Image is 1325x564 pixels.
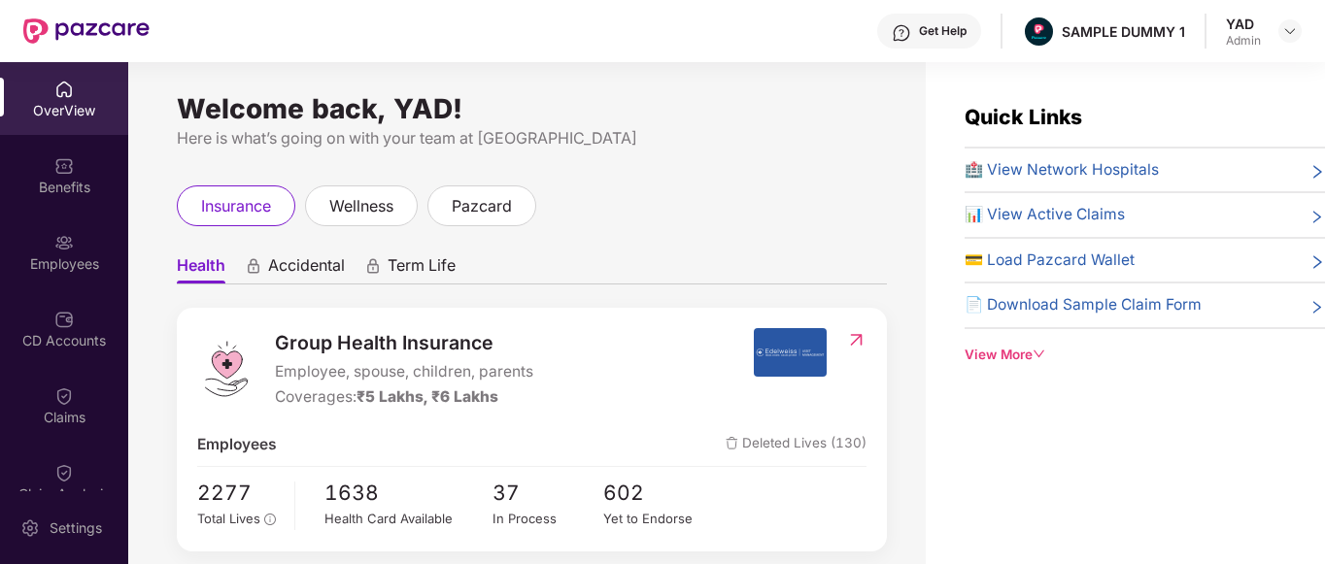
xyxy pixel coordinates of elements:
span: 💳 Load Pazcard Wallet [965,249,1135,272]
img: svg+xml;base64,PHN2ZyBpZD0iQ2xhaW0iIHhtbG5zPSJodHRwOi8vd3d3LnczLm9yZy8yMDAwL3N2ZyIgd2lkdGg9IjIwIi... [54,386,74,406]
span: 602 [603,477,715,509]
span: info-circle [264,514,276,525]
span: wellness [329,194,393,218]
div: SAMPLE DUMMY 1 [1062,22,1185,41]
div: animation [245,257,262,275]
span: Quick Links [965,105,1082,129]
div: Yet to Endorse [603,509,715,529]
div: Coverages: [275,385,533,409]
img: svg+xml;base64,PHN2ZyBpZD0iRW1wbG95ZWVzIiB4bWxucz0iaHR0cDovL3d3dy53My5vcmcvMjAwMC9zdmciIHdpZHRoPS... [54,233,74,252]
img: insurerIcon [754,328,827,377]
div: Welcome back, YAD! [177,101,887,116]
span: right [1309,162,1325,182]
span: Employee, spouse, children, parents [275,360,533,383]
div: View More [965,345,1325,365]
img: New Pazcare Logo [23,18,150,44]
span: 📄 Download Sample Claim Form [965,293,1202,316]
span: Deleted Lives (130) [726,433,866,456]
img: logo [197,340,255,398]
img: svg+xml;base64,PHN2ZyBpZD0iSG9tZSIgeG1sbnM9Imh0dHA6Ly93d3cudzMub3JnLzIwMDAvc3ZnIiB3aWR0aD0iMjAiIG... [54,80,74,99]
span: Total Lives [197,511,260,526]
span: right [1309,252,1325,272]
span: ₹5 Lakhs, ₹6 Lakhs [357,387,498,406]
span: 📊 View Active Claims [965,203,1125,226]
div: Get Help [919,23,967,39]
span: 2277 [197,477,281,509]
img: svg+xml;base64,PHN2ZyBpZD0iQ2xhaW0iIHhtbG5zPSJodHRwOi8vd3d3LnczLm9yZy8yMDAwL3N2ZyIgd2lkdGg9IjIwIi... [54,463,74,482]
img: svg+xml;base64,PHN2ZyBpZD0iQmVuZWZpdHMiIHhtbG5zPSJodHRwOi8vd3d3LnczLm9yZy8yMDAwL3N2ZyIgd2lkdGg9Ij... [54,156,74,176]
img: svg+xml;base64,PHN2ZyBpZD0iU2V0dGluZy0yMHgyMCIgeG1sbnM9Imh0dHA6Ly93d3cudzMub3JnLzIwMDAvc3ZnIiB3aW... [20,518,40,538]
img: Pazcare_Alternative_logo-01-01.png [1025,17,1053,46]
span: 37 [493,477,604,509]
img: deleteIcon [726,437,738,449]
img: svg+xml;base64,PHN2ZyBpZD0iRHJvcGRvd24tMzJ4MzIiIHhtbG5zPSJodHRwOi8vd3d3LnczLm9yZy8yMDAwL3N2ZyIgd2... [1282,23,1298,39]
img: svg+xml;base64,PHN2ZyBpZD0iSGVscC0zMngzMiIgeG1sbnM9Imh0dHA6Ly93d3cudzMub3JnLzIwMDAvc3ZnIiB3aWR0aD... [892,23,911,43]
span: 🏥 View Network Hospitals [965,158,1159,182]
div: animation [364,257,382,275]
div: Here is what’s going on with your team at [GEOGRAPHIC_DATA] [177,126,887,150]
div: In Process [493,509,604,529]
div: Settings [44,518,108,538]
span: insurance [201,194,271,218]
span: Health [177,255,225,283]
div: YAD [1226,15,1261,33]
span: right [1309,297,1325,316]
span: Group Health Insurance [275,328,533,358]
img: RedirectIcon [846,330,866,349]
div: Health Card Available [324,509,492,529]
span: down [1033,348,1046,361]
div: Admin [1226,33,1261,49]
span: 1638 [324,477,492,509]
img: svg+xml;base64,PHN2ZyBpZD0iQ0RfQWNjb3VudHMiIGRhdGEtbmFtZT0iQ0QgQWNjb3VudHMiIHhtbG5zPSJodHRwOi8vd3... [54,310,74,329]
span: pazcard [452,194,512,218]
span: Term Life [388,255,456,283]
span: Employees [197,433,277,456]
span: Accidental [268,255,345,283]
span: right [1309,207,1325,226]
